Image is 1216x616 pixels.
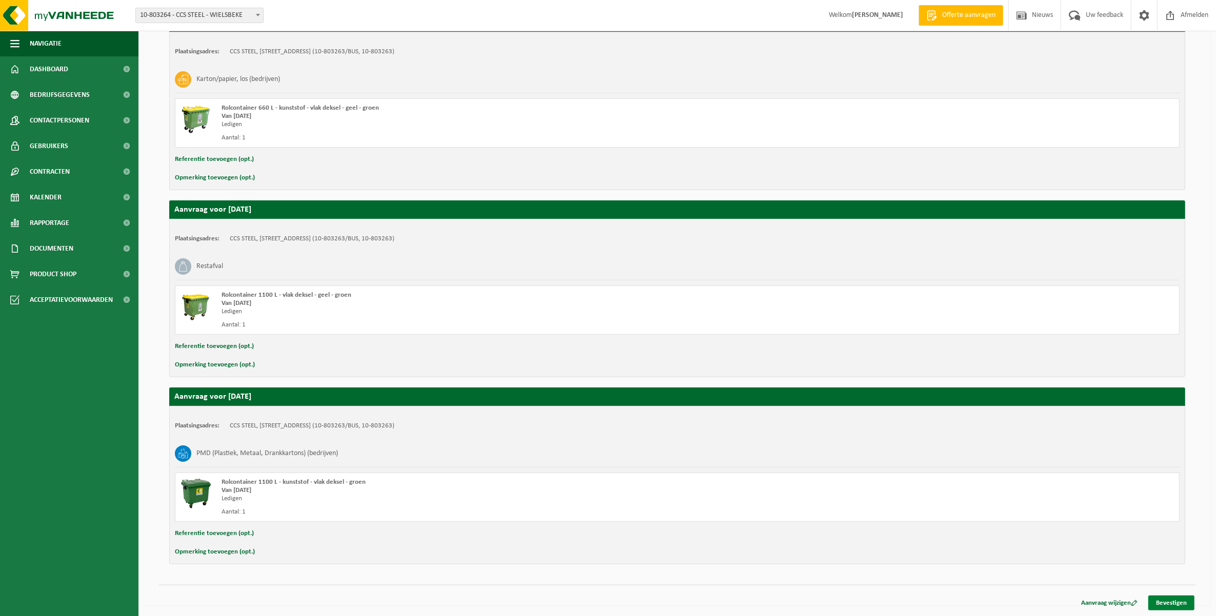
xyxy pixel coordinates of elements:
[175,171,255,184] button: Opmerking toevoegen (opt.)
[174,393,251,401] strong: Aanvraag voor [DATE]
[30,82,90,108] span: Bedrijfsgegevens
[136,8,263,23] span: 10-803264 - CCS STEEL - WIELSBEKE
[174,206,251,214] strong: Aanvraag voor [DATE]
[222,321,719,329] div: Aantal: 1
[222,120,719,129] div: Ledigen
[30,210,69,236] span: Rapportage
[175,358,255,372] button: Opmerking toevoegen (opt.)
[30,108,89,133] span: Contactpersonen
[196,71,280,88] h3: Karton/papier, los (bedrijven)
[222,105,379,111] span: Rolcontainer 660 L - kunststof - vlak deksel - geel - groen
[30,184,62,210] span: Kalender
[852,11,903,19] strong: [PERSON_NAME]
[1073,596,1145,610] a: Aanvraag wijzigen
[230,422,394,430] td: CCS STEEL, [STREET_ADDRESS] (10-803263/BUS, 10-803263)
[135,8,264,23] span: 10-803264 - CCS STEEL - WIELSBEKE
[30,287,113,313] span: Acceptatievoorwaarden
[175,340,254,353] button: Referentie toevoegen (opt.)
[230,235,394,243] td: CCS STEEL, [STREET_ADDRESS] (10-803263/BUS, 10-803263)
[222,113,251,119] strong: Van [DATE]
[222,307,719,316] div: Ledigen
[30,56,68,82] span: Dashboard
[222,487,251,494] strong: Van [DATE]
[222,292,351,298] span: Rolcontainer 1100 L - vlak deksel - geel - groen
[30,236,73,261] span: Documenten
[222,300,251,306] strong: Van [DATE]
[222,508,719,516] div: Aantal: 1
[222,495,719,503] div: Ledigen
[181,104,211,135] img: WB-0660-HPE-GN-50.png
[230,48,394,56] td: CCS STEEL, [STREET_ADDRESS] (10-803263/BUS, 10-803263)
[222,134,719,142] div: Aantal: 1
[30,159,70,184] span: Contracten
[30,133,68,159] span: Gebruikers
[181,291,211,322] img: WB-1100-HPE-GN-50.png
[175,48,220,55] strong: Plaatsingsadres:
[181,478,211,509] img: WB-1100-HPE-GN-01.png
[196,445,338,462] h3: PMD (Plastiek, Metaal, Drankkartons) (bedrijven)
[1148,596,1194,610] a: Bevestigen
[175,527,254,540] button: Referentie toevoegen (opt.)
[919,5,1003,26] a: Offerte aanvragen
[175,422,220,429] strong: Plaatsingsadres:
[175,545,255,559] button: Opmerking toevoegen (opt.)
[196,258,223,275] h3: Restafval
[175,153,254,166] button: Referentie toevoegen (opt.)
[175,235,220,242] strong: Plaatsingsadres:
[940,10,998,20] span: Offerte aanvragen
[30,31,62,56] span: Navigatie
[222,479,366,485] span: Rolcontainer 1100 L - kunststof - vlak deksel - groen
[30,261,76,287] span: Product Shop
